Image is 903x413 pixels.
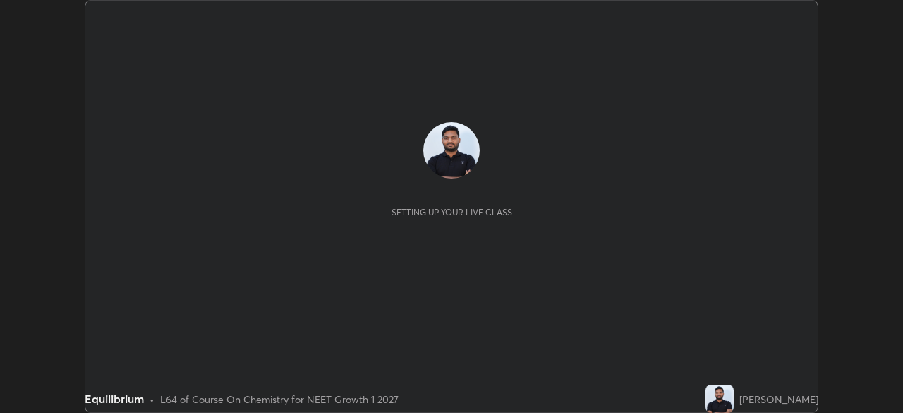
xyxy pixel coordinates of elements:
div: Setting up your live class [392,207,512,217]
div: L64 of Course On Chemistry for NEET Growth 1 2027 [160,392,399,407]
div: • [150,392,154,407]
div: Equilibrium [85,390,144,407]
div: [PERSON_NAME] [739,392,818,407]
img: 383b66c0c3614af79ab0dc2b19d8be9a.jpg [423,122,480,179]
img: 383b66c0c3614af79ab0dc2b19d8be9a.jpg [705,385,734,413]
